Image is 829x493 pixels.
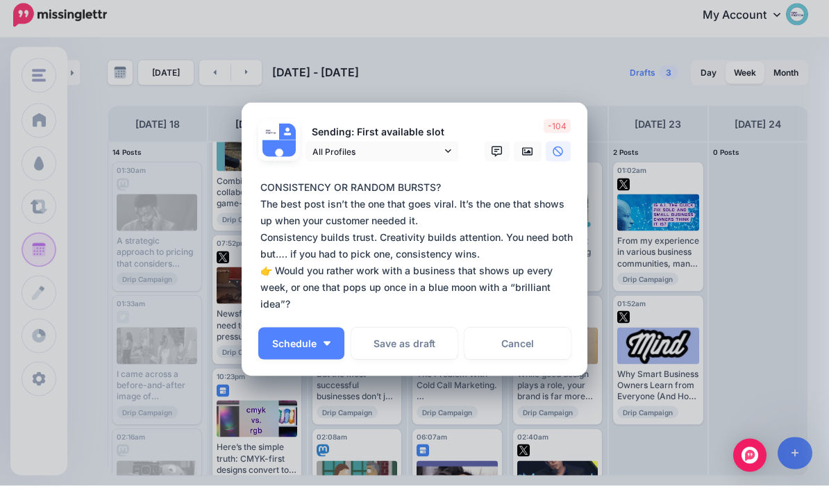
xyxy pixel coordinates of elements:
[305,149,458,169] a: All Profiles
[262,147,296,181] img: user_default_image.png
[279,131,296,147] img: user_default_image.png
[733,446,767,479] div: Open Intercom Messenger
[305,131,458,147] p: Sending: First available slot
[258,186,578,319] div: CONSISTENCY OR RANDOM BURSTS? The best post isn’t the one that goes viral. It’s the one that show...
[312,151,442,166] span: All Profiles
[258,335,344,367] button: Schedule
[464,335,571,367] a: Cancel
[324,349,330,353] img: arrow-down-white.png
[351,335,458,367] button: Save as draft
[272,346,317,356] span: Schedule
[262,131,279,147] img: XEgcVfS_-76803.jpg
[544,126,571,140] span: -104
